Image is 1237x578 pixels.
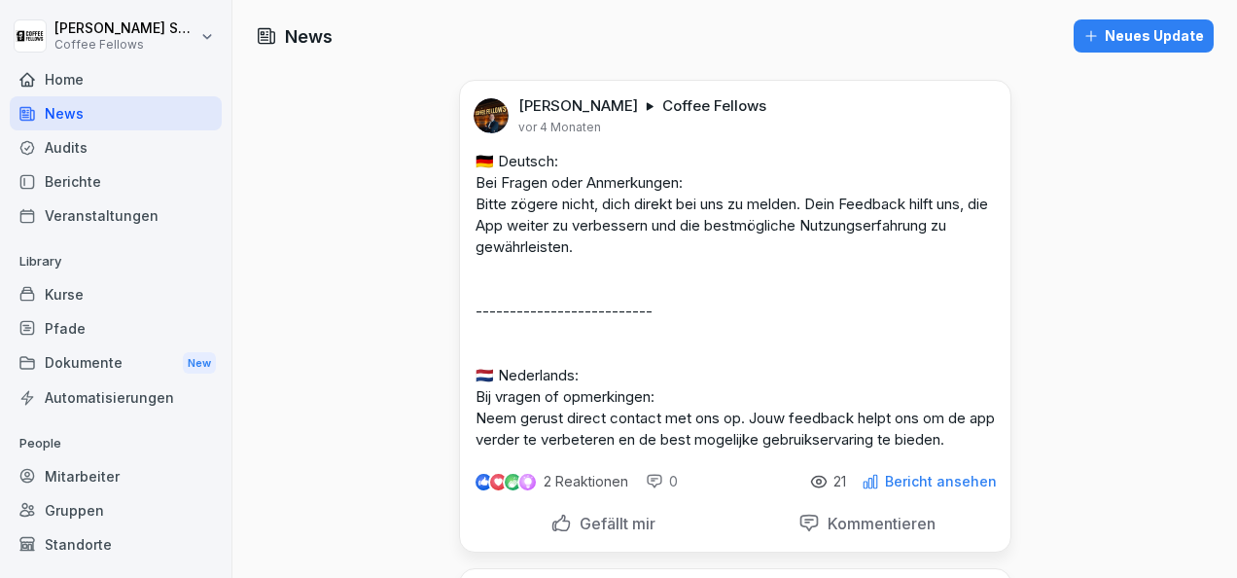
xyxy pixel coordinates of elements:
[10,277,222,311] a: Kurse
[646,472,678,491] div: 0
[519,473,536,490] img: inspiring
[10,459,222,493] a: Mitarbeiter
[10,345,222,381] div: Dokumente
[183,352,216,375] div: New
[476,151,995,451] p: 🇩🇪 Deutsch: Bei Fragen oder Anmerkungen: Bitte zögere nicht, dich direkt bei uns zu melden. Dein ...
[10,380,222,415] a: Automatisierungen
[491,475,506,489] img: love
[285,23,333,50] h1: News
[662,96,766,116] p: Coffee Fellows
[54,38,196,52] p: Coffee Fellows
[54,20,196,37] p: [PERSON_NAME] Seel
[820,514,936,533] p: Kommentieren
[505,474,521,490] img: celebrate
[10,345,222,381] a: DokumenteNew
[572,514,655,533] p: Gefällt mir
[10,246,222,277] p: Library
[10,62,222,96] a: Home
[518,120,601,135] p: vor 4 Monaten
[1074,19,1214,53] button: Neues Update
[10,164,222,199] a: Berichte
[10,199,222,233] a: Veranstaltungen
[10,96,222,130] a: News
[885,474,997,489] p: Bericht ansehen
[518,96,638,116] p: [PERSON_NAME]
[544,474,628,489] p: 2 Reaktionen
[10,311,222,345] a: Pfade
[10,130,222,164] a: Audits
[1083,25,1204,47] div: Neues Update
[10,428,222,459] p: People
[10,527,222,561] a: Standorte
[476,474,491,489] img: like
[10,493,222,527] a: Gruppen
[833,474,846,489] p: 21
[474,98,509,133] img: b5snj1uidopgfvgffwj2cbco.png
